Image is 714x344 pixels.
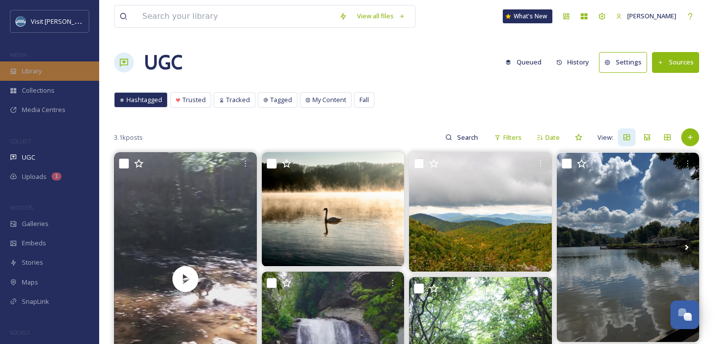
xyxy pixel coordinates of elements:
span: COLLECT [10,137,31,145]
a: What's New [503,9,552,23]
span: Collections [22,86,55,95]
a: UGC [144,48,182,77]
button: Queued [500,53,546,72]
span: Maps [22,278,38,287]
button: Settings [599,52,647,72]
span: Fall [359,95,369,105]
span: UGC [22,153,35,162]
img: Beautiful Lake Junaluska #lake #fall #beauty #lakejunaluska #mountains #wnc #nc #waynesville #nat... [557,153,700,342]
span: SnapLink [22,297,49,306]
a: View all files [352,6,410,26]
img: Can’t go wrong getting swept up in the beauty which surrounds you. . . . #lakejunaluska #wnc #bea... [262,152,405,266]
a: Queued [500,53,551,72]
div: 1 [52,172,61,180]
input: Search [452,127,484,147]
a: [PERSON_NAME] [611,6,681,26]
span: Stories [22,258,43,267]
img: A little bit of fall color and a lot of mountains under those rain clouds. #treescape #fallweathe... [409,152,552,272]
span: Embeds [22,238,46,248]
button: Sources [652,52,699,72]
span: Tagged [270,95,292,105]
span: SOCIALS [10,329,30,336]
span: Filters [503,133,522,142]
span: [PERSON_NAME] [627,11,676,20]
input: Search your library [137,5,334,27]
button: Open Chat [670,300,699,329]
span: Visit [PERSON_NAME] [31,16,94,26]
span: Tracked [226,95,250,105]
span: Media Centres [22,105,65,115]
img: images.png [16,16,26,26]
span: Date [545,133,560,142]
span: 3.1k posts [114,133,143,142]
span: Trusted [182,95,206,105]
span: Uploads [22,172,47,181]
span: Library [22,66,42,76]
span: My Content [312,95,346,105]
button: History [551,53,595,72]
span: WIDGETS [10,204,33,211]
span: Hashtagged [126,95,162,105]
span: View: [597,133,613,142]
span: Galleries [22,219,49,229]
span: MEDIA [10,51,27,58]
a: Settings [599,52,652,72]
a: History [551,53,599,72]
